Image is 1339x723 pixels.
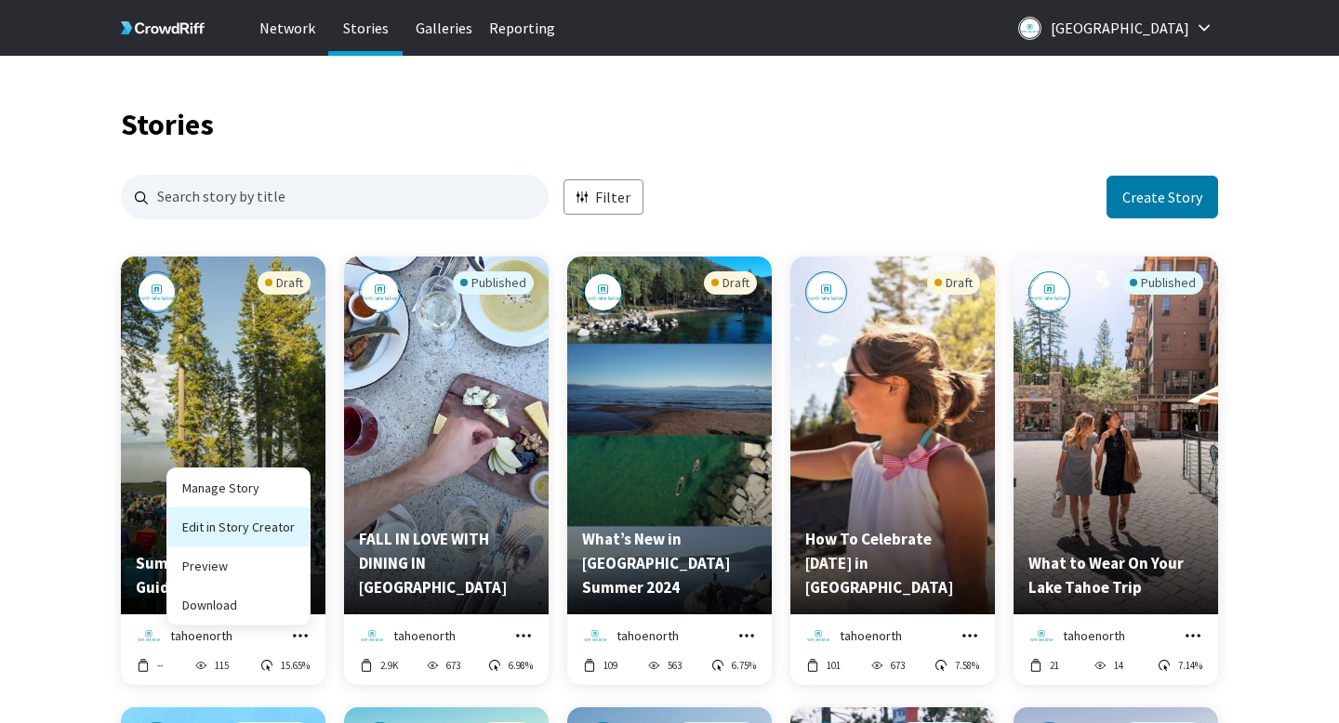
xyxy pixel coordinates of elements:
p: 2.9K [380,658,398,673]
p: 563 [668,658,682,673]
p: tahoenorth [616,626,679,645]
button: 2.9K [359,657,399,674]
p: -- [157,658,163,673]
div: Published [1122,271,1203,295]
a: Preview story titled 'Summer 2025 Events Guide' [121,601,325,618]
button: 101 [805,657,842,674]
a: Edit in Story Creator [167,507,310,546]
p: 673 [446,658,460,673]
p: 15.65% [281,658,310,673]
p: 21 [1050,658,1059,673]
p: Summer 2025 Events Guide [136,551,311,599]
p: Filter [595,187,630,208]
img: tahoenorth [1028,271,1070,313]
button: 21 [1028,657,1060,674]
p: 6.98% [509,658,533,673]
img: tahoenorth [806,624,830,648]
button: 7.14% [1157,657,1203,674]
button: 673 [869,657,906,674]
div: Draft [704,271,757,295]
button: 673 [425,657,461,674]
img: tahoenorth [137,624,161,648]
button: 15.65% [259,657,311,674]
h1: Stories [121,112,1218,138]
button: 109 [582,657,618,674]
button: 14 [1093,657,1124,674]
button: Create a new story in story creator application [1107,176,1218,218]
button: -- [136,657,164,674]
p: tahoenorth [393,626,456,645]
p: [GEOGRAPHIC_DATA] [1051,13,1189,43]
p: tahoenorth [840,626,902,645]
a: Preview story titled 'What’s New in Lake Tahoe Summer 2024 ' [567,601,772,618]
div: Draft [927,271,980,295]
button: 563 [646,657,683,674]
img: Logo for North Lake Tahoe [1018,17,1041,40]
button: 115 [193,657,230,674]
p: What’s New in Lake Tahoe Summer 2024 [582,527,757,599]
img: tahoenorth [360,624,384,648]
p: tahoenorth [1063,626,1125,645]
div: Published [453,271,534,295]
a: Preview [167,546,310,585]
p: How To Celebrate July 4th in Lake Tahoe [805,527,980,599]
p: 6.75% [732,658,756,673]
p: 7.14% [1178,658,1202,673]
button: Filter [563,179,643,216]
img: tahoenorth [582,271,624,313]
button: 7.58% [934,657,980,674]
a: Preview story titled 'How To Celebrate July 4th in Lake Tahoe' [790,601,995,618]
a: Manage Story [167,468,310,507]
img: tahoenorth [359,271,401,313]
p: 101 [827,658,841,673]
p: 7.58% [955,658,979,673]
p: 109 [603,658,617,673]
button: Download [167,585,310,624]
p: What to Wear On Your Lake Tahoe Trip [1028,551,1203,599]
img: tahoenorth [1029,624,1054,648]
button: 6.98% [487,657,534,674]
img: tahoenorth [583,624,607,648]
p: 14 [1114,658,1123,673]
button: 6.75% [710,657,757,674]
p: 673 [891,658,905,673]
a: Preview story titled 'What to Wear On Your Lake Tahoe Trip' [1014,601,1218,618]
img: tahoenorth [136,271,178,313]
div: Draft [258,271,311,295]
p: tahoenorth [170,626,232,645]
p: FALL IN LOVE WITH DINING IN LAKE TAHOE [359,527,534,599]
p: 115 [215,658,229,673]
img: tahoenorth [805,271,847,313]
input: Search for stories by name. Press enter to submit. [121,175,549,219]
a: Preview story titled 'FALL IN LOVE WITH DINING IN LAKE TAHOE' [344,601,549,618]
